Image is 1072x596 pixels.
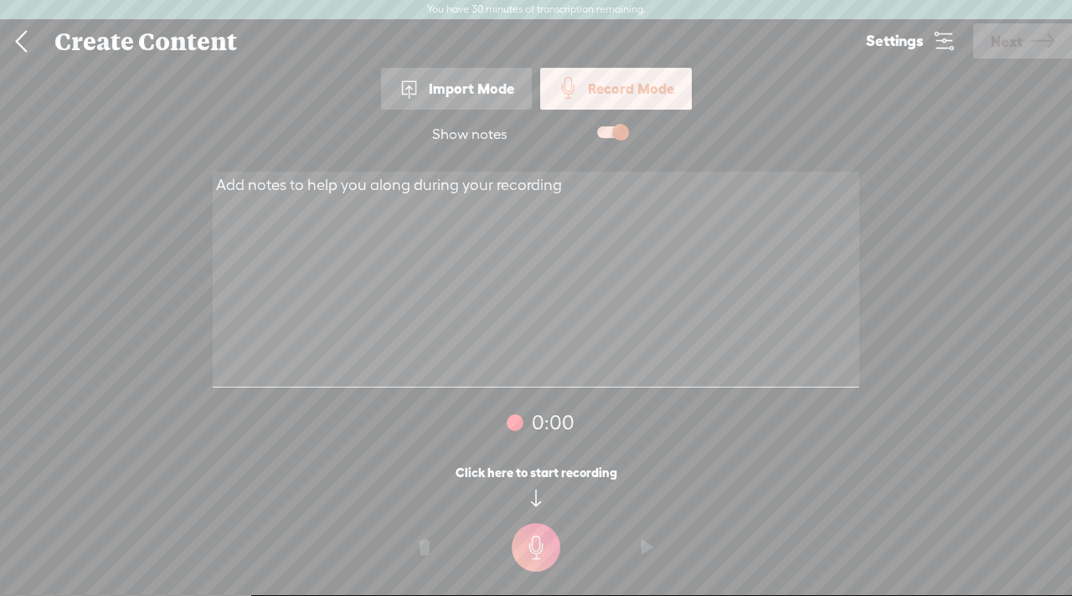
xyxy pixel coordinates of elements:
label: You have 30 minutes of transcription remaining. [427,3,646,17]
div: Show notes [432,126,508,144]
div: Import Mode [381,68,532,110]
span: 0:00 [532,409,575,435]
div: Create Content [43,20,848,64]
span: Next [991,20,1023,63]
div: Record Mode [540,68,692,110]
span: Settings [866,33,924,49]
